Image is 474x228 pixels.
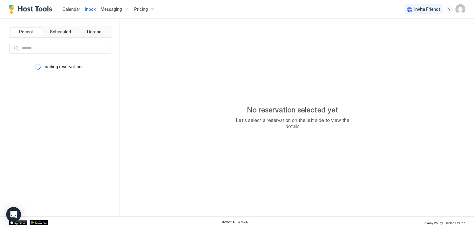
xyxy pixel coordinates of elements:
button: Scheduled [44,27,77,36]
span: Loading reservations... [43,64,86,70]
span: Recent [19,29,34,35]
a: Privacy Policy [422,219,443,226]
span: Let's select a reservation on the left side to view the details [231,117,354,129]
div: menu [446,6,453,13]
span: Pricing [134,6,148,12]
div: tab-group [9,26,112,38]
button: Recent [10,27,43,36]
span: No reservation selected yet [247,105,338,115]
button: Unread [78,27,110,36]
a: Inbox [85,6,96,12]
a: Google Play Store [30,220,48,225]
a: Terms Of Use [445,219,465,226]
span: Privacy Policy [422,221,443,225]
div: loading [35,64,41,70]
span: Terms Of Use [445,221,465,225]
input: Input Field [19,43,111,53]
span: Scheduled [50,29,71,35]
a: Host Tools Logo [9,5,55,14]
span: Invite Friends [414,6,441,12]
span: Unread [87,29,102,35]
a: Calendar [62,6,80,12]
a: App Store [9,220,27,225]
div: User profile [455,4,465,14]
div: Open Intercom Messenger [6,207,21,222]
span: Messaging [101,6,122,12]
span: © 2025 Host Tools [222,220,249,224]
